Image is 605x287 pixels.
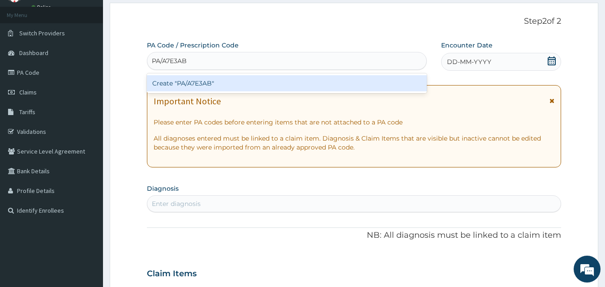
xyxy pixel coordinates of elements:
[19,108,35,116] span: Tariffs
[4,192,171,223] textarea: Type your message and hit 'Enter'
[147,4,168,26] div: Minimize live chat window
[152,199,201,208] div: Enter diagnosis
[154,96,221,106] h1: Important Notice
[441,41,493,50] label: Encounter Date
[19,49,48,57] span: Dashboard
[147,269,197,279] h3: Claim Items
[147,184,179,193] label: Diagnosis
[147,17,562,26] p: Step 2 of 2
[17,45,36,67] img: d_794563401_company_1708531726252_794563401
[47,50,150,62] div: Chat with us now
[31,4,53,10] a: Online
[147,230,562,241] p: NB: All diagnosis must be linked to a claim item
[147,41,239,50] label: PA Code / Prescription Code
[147,75,427,91] div: Create "PA/A7E3AB"
[154,134,555,152] p: All diagnoses entered must be linked to a claim item. Diagnosis & Claim Items that are visible bu...
[19,88,37,96] span: Claims
[447,57,491,66] span: DD-MM-YYYY
[52,86,124,177] span: We're online!
[19,29,65,37] span: Switch Providers
[154,118,555,127] p: Please enter PA codes before entering items that are not attached to a PA code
